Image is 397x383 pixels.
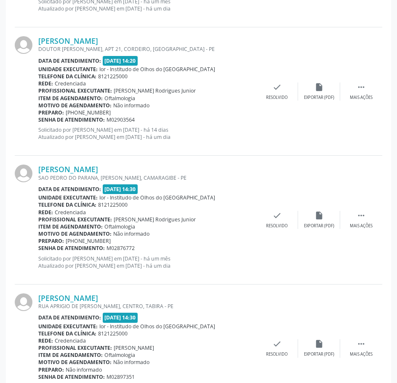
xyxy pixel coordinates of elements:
i: insert_drive_file [314,82,324,92]
b: Data de atendimento: [38,314,101,321]
div: Resolvido [266,351,288,357]
span: Não informado [113,359,149,366]
img: img [15,293,32,311]
i: check [272,82,282,92]
div: Exportar (PDF) [304,95,334,101]
div: Mais ações [350,351,373,357]
div: Mais ações [350,223,373,229]
span: [PHONE_NUMBER] [66,237,111,245]
i: check [272,211,282,220]
img: img [15,36,32,54]
i:  [357,211,366,220]
b: Rede: [38,209,53,216]
b: Item de agendamento: [38,351,103,359]
b: Unidade executante: [38,66,98,73]
span: Ior - Institudo de Olhos do [GEOGRAPHIC_DATA] [99,323,215,330]
span: 8121225000 [98,73,128,80]
i:  [357,82,366,92]
div: SAO PEDRO DO PARANA, [PERSON_NAME], CAMARAGIBE - PE [38,174,256,181]
span: Oftalmologia [104,351,135,359]
b: Motivo de agendamento: [38,230,112,237]
b: Rede: [38,337,53,344]
b: Profissional executante: [38,344,112,351]
span: M02903564 [107,116,135,123]
span: 8121225000 [98,201,128,208]
div: DOUTOR [PERSON_NAME], APT 21, CORDEIRO, [GEOGRAPHIC_DATA] - PE [38,45,256,53]
div: Exportar (PDF) [304,351,334,357]
b: Unidade executante: [38,323,98,330]
span: Credenciada [55,80,86,87]
img: img [15,165,32,182]
i: insert_drive_file [314,211,324,220]
span: Não informado [113,230,149,237]
b: Profissional executante: [38,216,112,223]
a: [PERSON_NAME] [38,165,98,174]
b: Senha de atendimento: [38,116,105,123]
b: Profissional executante: [38,87,112,94]
p: Solicitado por [PERSON_NAME] em [DATE] - há um mês Atualizado por [PERSON_NAME] em [DATE] - há um... [38,255,256,269]
i: insert_drive_file [314,339,324,348]
b: Motivo de agendamento: [38,359,112,366]
i:  [357,339,366,348]
span: Credenciada [55,209,86,216]
b: Rede: [38,80,53,87]
b: Senha de atendimento: [38,373,105,380]
b: Preparo: [38,366,64,373]
span: [DATE] 14:30 [103,313,138,322]
span: [DATE] 14:30 [103,184,138,194]
span: [PERSON_NAME] Rodrigues Junior [114,216,196,223]
span: M02876772 [107,245,135,252]
b: Telefone da clínica: [38,330,96,337]
span: Ior - Institudo de Olhos do [GEOGRAPHIC_DATA] [99,66,215,73]
span: [PHONE_NUMBER] [66,109,111,116]
a: [PERSON_NAME] [38,36,98,45]
span: [PERSON_NAME] Rodrigues Junior [114,87,196,94]
p: Solicitado por [PERSON_NAME] em [DATE] - há 14 dias Atualizado por [PERSON_NAME] em [DATE] - há u... [38,126,256,141]
b: Unidade executante: [38,194,98,201]
b: Preparo: [38,109,64,116]
div: RUA APRIGIO DE [PERSON_NAME], CENTRO, TABIRA - PE [38,303,256,310]
span: Não informado [66,366,102,373]
span: [DATE] 14:20 [103,56,138,66]
b: Data de atendimento: [38,57,101,64]
div: Resolvido [266,95,288,101]
b: Telefone da clínica: [38,201,96,208]
b: Item de agendamento: [38,95,103,102]
span: Credenciada [55,337,86,344]
b: Senha de atendimento: [38,245,105,252]
a: [PERSON_NAME] [38,293,98,303]
b: Telefone da clínica: [38,73,96,80]
div: Resolvido [266,223,288,229]
i: check [272,339,282,348]
div: Mais ações [350,95,373,101]
b: Preparo: [38,237,64,245]
span: M02897351 [107,373,135,380]
span: 8121225000 [98,330,128,337]
b: Item de agendamento: [38,223,103,230]
div: Exportar (PDF) [304,223,334,229]
span: Oftalmologia [104,223,135,230]
b: Data de atendimento: [38,186,101,193]
span: Não informado [113,102,149,109]
b: Motivo de agendamento: [38,102,112,109]
span: [PERSON_NAME] [114,344,154,351]
span: Ior - Institudo de Olhos do [GEOGRAPHIC_DATA] [99,194,215,201]
span: Oftalmologia [104,95,135,102]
